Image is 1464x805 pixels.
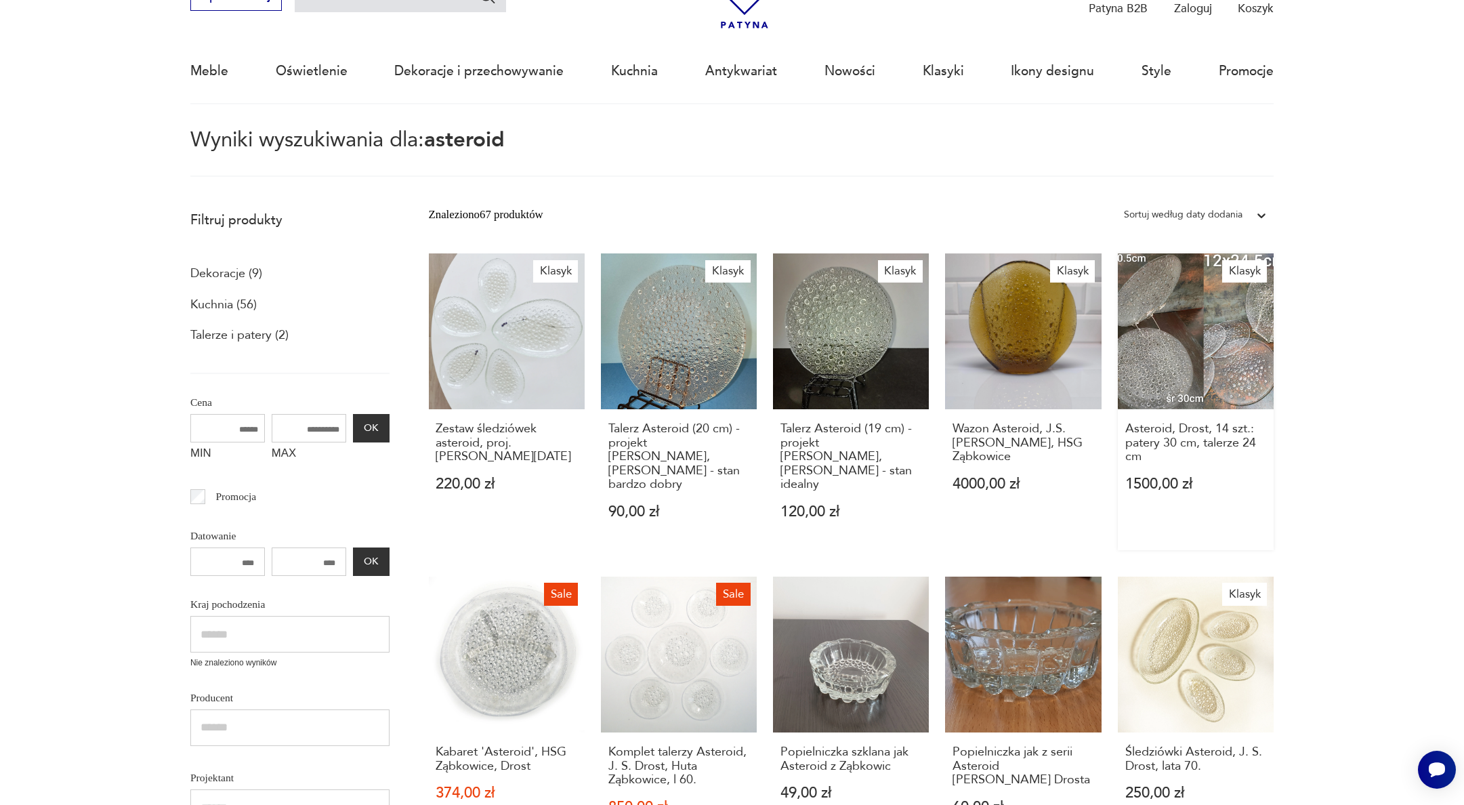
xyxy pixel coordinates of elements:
[953,477,1094,491] p: 4000,00 zł
[953,745,1094,787] h3: Popielniczka jak z serii Asteroid [PERSON_NAME] Drosta
[780,422,922,491] h3: Talerz Asteroid (19 cm) - projekt [PERSON_NAME], [PERSON_NAME] - stan idealny
[424,125,505,154] span: asteroid
[611,40,658,102] a: Kuchnia
[1125,477,1267,491] p: 1500,00 zł
[436,786,577,800] p: 374,00 zł
[608,422,750,491] h3: Talerz Asteroid (20 cm) - projekt [PERSON_NAME], [PERSON_NAME] - stan bardzo dobry
[601,253,757,551] a: KlasykTalerz Asteroid (20 cm) - projekt Jan Drost, HSG Ząbkowice - stan bardzo dobryTalerz Astero...
[353,414,390,442] button: OK
[353,548,390,576] button: OK
[190,442,265,468] label: MIN
[1125,745,1267,773] h3: Śledziówki Asteroid, J. S. Drost, lata 70.
[190,689,390,707] p: Producent
[190,769,390,787] p: Projektant
[780,786,922,800] p: 49,00 zł
[190,130,1274,177] p: Wyniki wyszukiwania dla:
[272,442,346,468] label: MAX
[953,422,1094,463] h3: Wazon Asteroid, J.S. [PERSON_NAME], HSG Ząbkowice
[1124,206,1242,224] div: Sortuj według daty dodania
[1011,40,1094,102] a: Ikony designu
[1142,40,1171,102] a: Style
[608,505,750,519] p: 90,00 zł
[190,596,390,613] p: Kraj pochodzenia
[190,657,390,669] p: Nie znaleziono wyników
[215,488,256,505] p: Promocja
[436,422,577,463] h3: Zestaw śledziówek asteroid, proj. [PERSON_NAME][DATE]
[190,211,390,229] p: Filtruj produkty
[945,253,1101,551] a: KlasykWazon Asteroid, J.S. Drost, HSG ZąbkowiceWazon Asteroid, J.S. [PERSON_NAME], HSG Ząbkowice4...
[1089,1,1148,16] p: Patyna B2B
[608,745,750,787] h3: Komplet talerzy Asteroid, J. S. Drost, Huta Ząbkowice, l 60.
[1118,253,1274,551] a: KlasykAsteroid, Drost, 14 szt.: patery 30 cm, talerze 24 cmAsteroid, Drost, 14 szt.: patery 30 cm...
[429,253,585,551] a: KlasykZestaw śledziówek asteroid, proj. Jan Sylwester DrostZestaw śledziówek asteroid, proj. [PER...
[1174,1,1212,16] p: Zaloguj
[436,477,577,491] p: 220,00 zł
[436,745,577,773] h3: Kabaret 'Asteroid', HSG Ząbkowice, Drost
[190,40,228,102] a: Meble
[824,40,875,102] a: Nowości
[705,40,777,102] a: Antykwariat
[1125,422,1267,463] h3: Asteroid, Drost, 14 szt.: patery 30 cm, talerze 24 cm
[1125,786,1267,800] p: 250,00 zł
[429,206,543,224] div: Znaleziono 67 produktów
[276,40,348,102] a: Oświetlenie
[190,262,262,285] a: Dekoracje (9)
[190,324,289,347] a: Talerze i patery (2)
[773,253,929,551] a: KlasykTalerz Asteroid (19 cm) - projekt Jan Drost, HSG Ząbkowice - stan idealnyTalerz Asteroid (1...
[190,527,390,545] p: Datowanie
[394,40,564,102] a: Dekoracje i przechowywanie
[1219,40,1274,102] a: Promocje
[780,505,922,519] p: 120,00 zł
[780,745,922,773] h3: Popielniczka szklana jak Asteroid z Ząbkowic
[1238,1,1274,16] p: Koszyk
[190,293,257,316] a: Kuchnia (56)
[190,394,390,411] p: Cena
[923,40,964,102] a: Klasyki
[1418,751,1456,789] iframe: Smartsupp widget button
